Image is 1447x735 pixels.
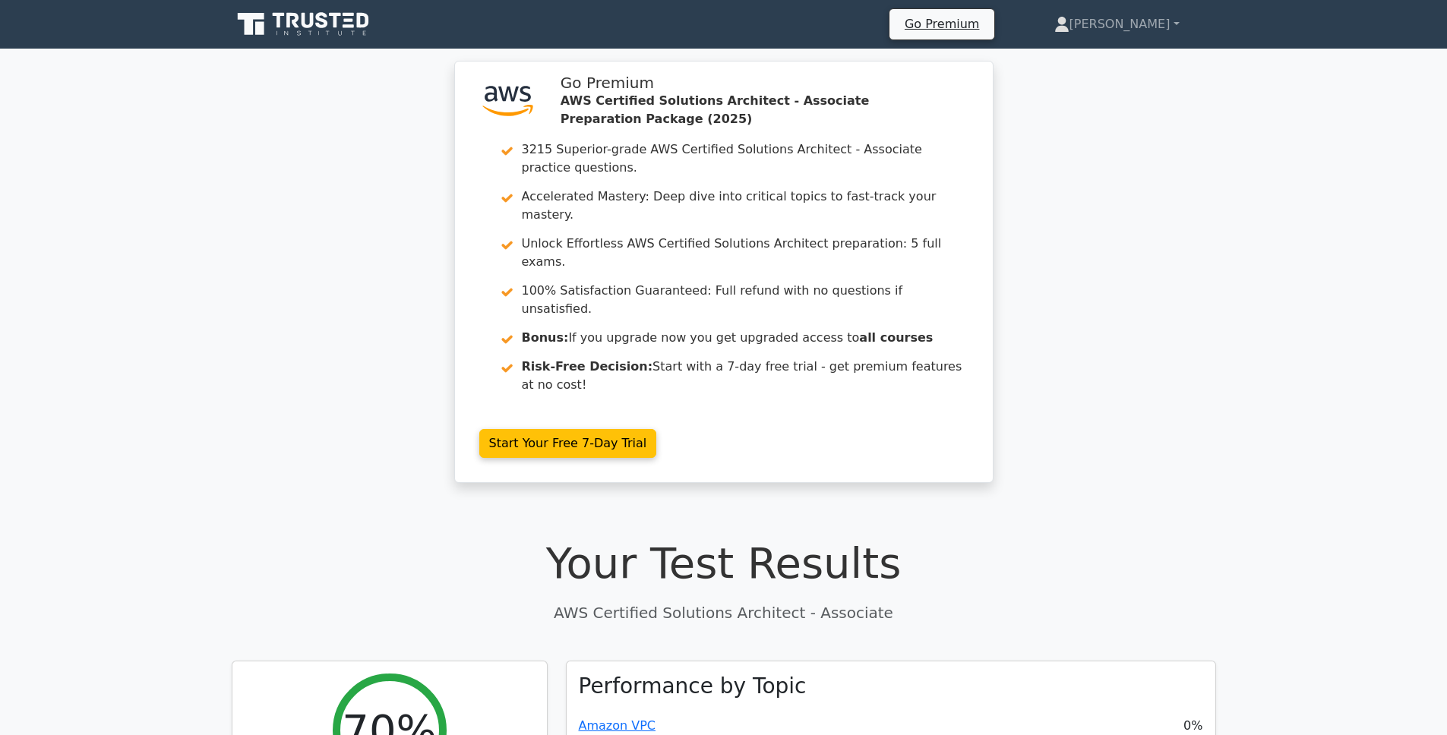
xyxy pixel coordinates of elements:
a: [PERSON_NAME] [1018,9,1216,39]
a: Amazon VPC [579,718,656,733]
a: Go Premium [896,14,988,34]
span: 0% [1183,717,1202,735]
a: Start Your Free 7-Day Trial [479,429,657,458]
h3: Performance by Topic [579,673,807,699]
p: AWS Certified Solutions Architect - Associate [232,601,1216,624]
h1: Your Test Results [232,538,1216,588]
